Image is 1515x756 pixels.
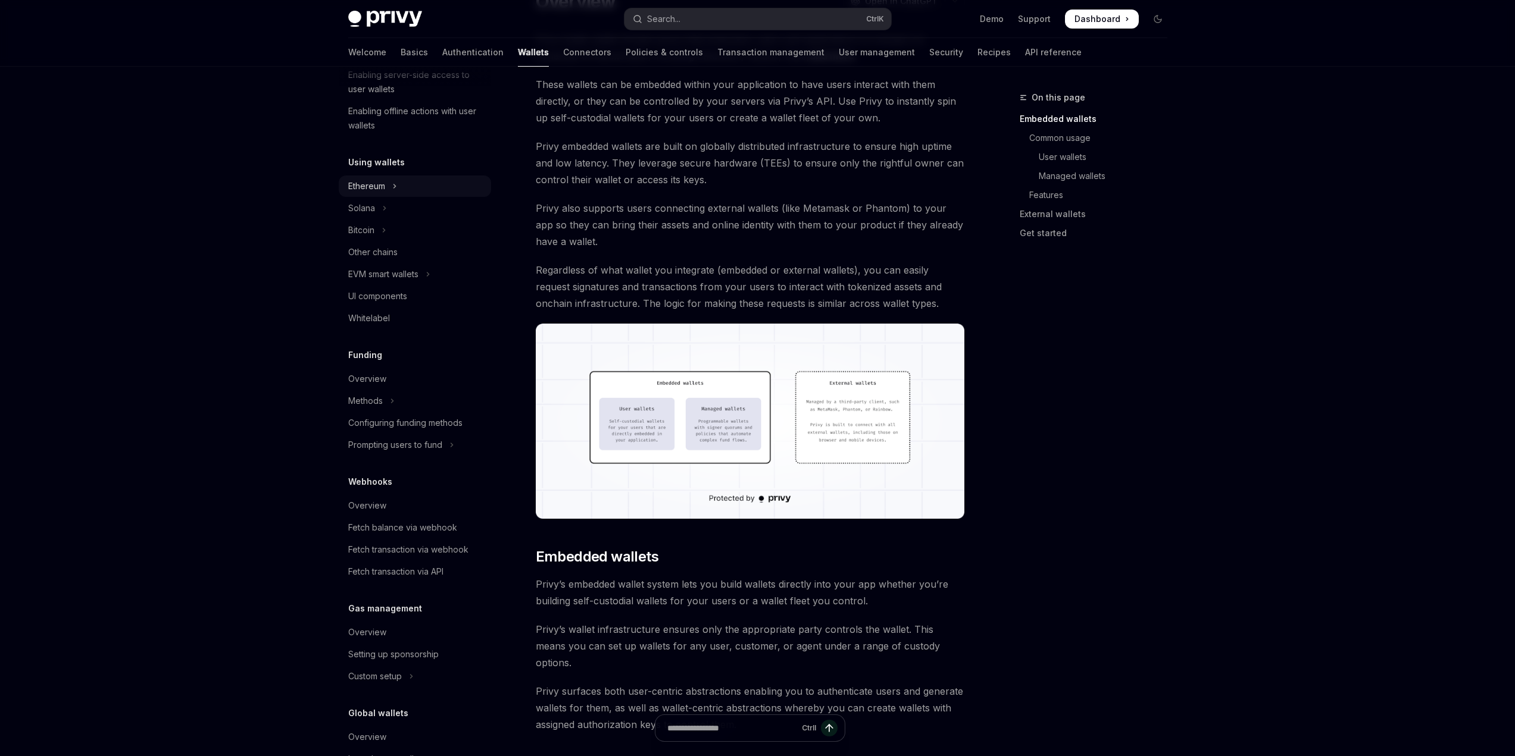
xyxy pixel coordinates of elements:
a: Recipes [977,38,1011,67]
a: Other chains [339,241,491,263]
h5: Funding [348,348,382,362]
div: Setting up sponsorship [348,647,439,661]
a: Overview [339,622,491,643]
div: Overview [348,625,386,639]
a: Common usage [1020,128,1177,148]
a: Managed wallets [1020,167,1177,186]
button: Open search [624,8,891,30]
a: Features [1020,186,1177,205]
button: Toggle dark mode [1148,10,1167,29]
a: Overview [339,495,491,516]
div: Methods [348,394,383,408]
div: Whitelabel [348,311,390,325]
div: EVM smart wallets [348,267,418,281]
button: Send message [821,720,838,736]
a: User wallets [1020,148,1177,167]
button: Toggle Solana section [339,197,491,219]
a: Welcome [348,38,386,67]
span: These wallets can be embedded within your application to have users interact with them directly, ... [536,76,965,126]
a: Support [1018,13,1051,25]
div: Overview [348,730,386,744]
a: User management [839,38,915,67]
a: Policies & controls [626,38,703,67]
div: Overview [348,498,386,513]
span: Privy also supports users connecting external wallets (like Metamask or Phantom) to your app so t... [536,200,965,250]
div: Overview [348,372,386,386]
div: Search... [647,12,680,26]
span: Embedded wallets [536,547,658,566]
div: UI components [348,289,407,303]
button: Toggle Custom setup section [339,666,491,687]
a: Security [929,38,963,67]
a: Wallets [518,38,549,67]
span: Dashboard [1074,13,1120,25]
span: Regardless of what wallet you integrate (embedded or external wallets), you can easily request si... [536,262,965,312]
a: API reference [1025,38,1082,67]
h5: Global wallets [348,706,408,720]
a: Fetch transaction via webhook [339,539,491,560]
span: Privy’s embedded wallet system lets you build wallets directly into your app whether you’re build... [536,576,965,609]
div: Fetch balance via webhook [348,520,457,535]
img: images/walletoverview.png [536,324,965,519]
a: Get started [1020,224,1177,243]
div: Solana [348,201,375,215]
div: Ethereum [348,179,385,193]
div: Configuring funding methods [348,416,463,430]
div: Custom setup [348,669,402,683]
button: Toggle Ethereum section [339,175,491,197]
img: dark logo [348,11,422,27]
a: Connectors [563,38,611,67]
span: Privy embedded wallets are built on globally distributed infrastructure to ensure high uptime and... [536,138,965,188]
h5: Gas management [348,601,422,616]
a: Whitelabel [339,308,491,329]
a: Demo [980,13,1004,25]
a: Setting up sponsorship [339,644,491,665]
a: UI components [339,286,491,307]
a: Enabling offline actions with user wallets [339,101,491,136]
div: Other chains [348,245,398,259]
div: Enabling offline actions with user wallets [348,104,484,133]
h5: Webhooks [348,475,392,489]
span: Ctrl K [866,14,884,24]
span: Privy surfaces both user-centric abstractions enabling you to authenticate users and generate wal... [536,683,965,733]
button: Toggle Methods section [339,390,491,412]
a: External wallets [1020,205,1177,224]
a: Dashboard [1065,10,1139,29]
div: Fetch transaction via API [348,564,443,579]
span: Privy’s wallet infrastructure ensures only the appropriate party controls the wallet. This means ... [536,621,965,671]
button: Toggle Prompting users to fund section [339,434,491,456]
div: Prompting users to fund [348,438,442,452]
h5: Using wallets [348,155,405,170]
input: Ask a question... [667,715,797,741]
div: Bitcoin [348,223,374,237]
div: Fetch transaction via webhook [348,542,468,557]
a: Transaction management [717,38,824,67]
a: Fetch balance via webhook [339,517,491,538]
button: Toggle Bitcoin section [339,219,491,241]
a: Embedded wallets [1020,109,1177,128]
span: On this page [1032,90,1085,105]
button: Toggle EVM smart wallets section [339,263,491,285]
a: Overview [339,368,491,390]
a: Fetch transaction via API [339,561,491,582]
a: Basics [401,38,428,67]
a: Authentication [442,38,504,67]
a: Overview [339,726,491,748]
a: Configuring funding methods [339,412,491,434]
